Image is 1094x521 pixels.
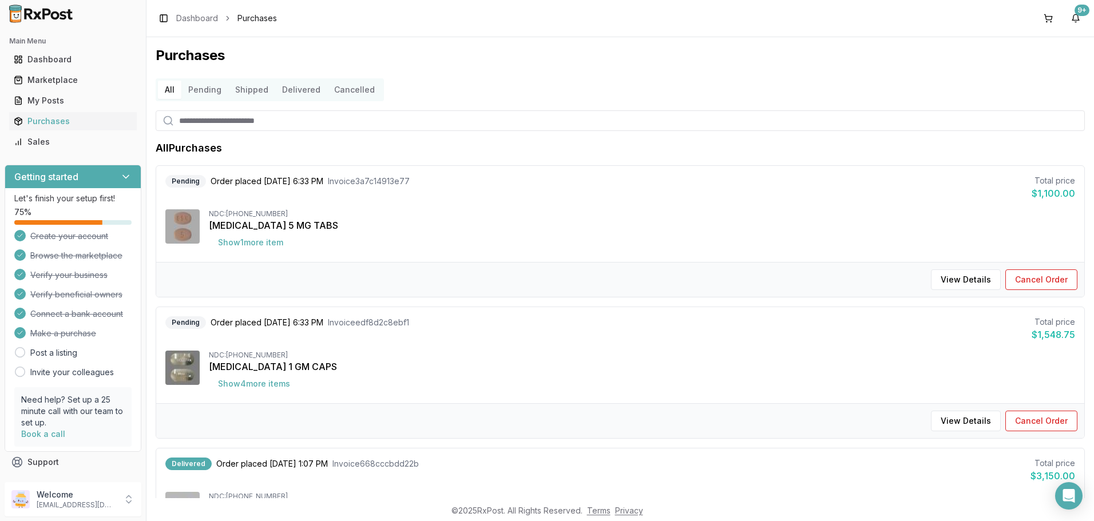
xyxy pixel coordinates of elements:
span: Invoice edf8d2c8ebf1 [328,317,409,328]
span: 75 % [14,206,31,218]
button: My Posts [5,92,141,110]
div: Purchases [14,116,132,127]
div: Sales [14,136,132,148]
button: View Details [931,411,1001,431]
h1: Purchases [156,46,1085,65]
a: Terms [587,506,611,515]
span: Feedback [27,477,66,488]
span: Verify your business [30,269,108,281]
div: [MEDICAL_DATA] 5 MG TABS [209,218,1075,232]
a: Invite your colleagues [30,367,114,378]
div: NDC: [PHONE_NUMBER] [209,209,1075,218]
button: Purchases [5,112,141,130]
span: Create your account [30,230,108,242]
span: Make a purchase [30,328,96,339]
div: NDC: [PHONE_NUMBER] [209,351,1075,360]
span: Order placed [DATE] 1:07 PM [216,458,328,470]
span: Verify beneficial owners [30,289,122,300]
span: Connect a bank account [30,308,123,320]
img: RxPost Logo [5,5,78,23]
div: Pending [165,316,206,329]
div: $3,150.00 [1030,469,1075,483]
nav: breadcrumb [176,13,277,24]
div: NDC: [PHONE_NUMBER] [209,492,1075,501]
h1: All Purchases [156,140,222,156]
p: Welcome [37,489,116,500]
a: Book a call [21,429,65,439]
div: Total price [1030,458,1075,469]
div: Marketplace [14,74,132,86]
p: Let's finish your setup first! [14,193,132,204]
div: $1,548.75 [1032,328,1075,341]
a: My Posts [9,90,137,111]
img: Eliquis 5 MG TABS [165,209,200,244]
div: Pending [165,175,206,188]
img: Vascepa 1 GM CAPS [165,351,200,385]
button: Cancel Order [1005,269,1077,290]
div: My Posts [14,95,132,106]
div: [MEDICAL_DATA] 1 GM CAPS [209,360,1075,373]
button: Marketplace [5,71,141,89]
a: Post a listing [30,347,77,359]
div: Total price [1032,316,1075,328]
button: All [158,81,181,99]
button: Delivered [275,81,327,99]
a: Dashboard [9,49,137,70]
div: Delivered [165,458,212,470]
span: Purchases [237,13,277,24]
span: Order placed [DATE] 6:33 PM [211,317,323,328]
div: 9+ [1075,5,1089,16]
img: User avatar [11,490,30,508]
p: [EMAIL_ADDRESS][DOMAIN_NAME] [37,500,116,510]
h2: Main Menu [9,37,137,46]
button: 9+ [1067,9,1085,27]
p: Need help? Set up a 25 minute call with our team to set up. [21,394,125,428]
span: Browse the marketplace [30,250,122,261]
a: Sales [9,132,137,152]
div: Total price [1032,175,1075,186]
button: Cancelled [327,81,382,99]
a: Dashboard [176,13,218,24]
span: Order placed [DATE] 6:33 PM [211,176,323,187]
div: $1,100.00 [1032,186,1075,200]
button: Shipped [228,81,275,99]
span: Invoice 3a7c14913e77 [328,176,410,187]
span: Invoice 668cccbdd22b [332,458,419,470]
button: Feedback [5,472,141,493]
h3: Getting started [14,170,78,184]
button: Pending [181,81,228,99]
button: Show1more item [209,232,292,253]
button: Show4more items [209,373,299,394]
button: Cancel Order [1005,411,1077,431]
button: Dashboard [5,50,141,69]
a: Purchases [9,111,137,132]
a: Marketplace [9,70,137,90]
button: Support [5,452,141,472]
a: Privacy [615,506,643,515]
button: View Details [931,269,1001,290]
div: Dashboard [14,54,132,65]
button: Sales [5,133,141,151]
div: Open Intercom Messenger [1055,482,1083,510]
